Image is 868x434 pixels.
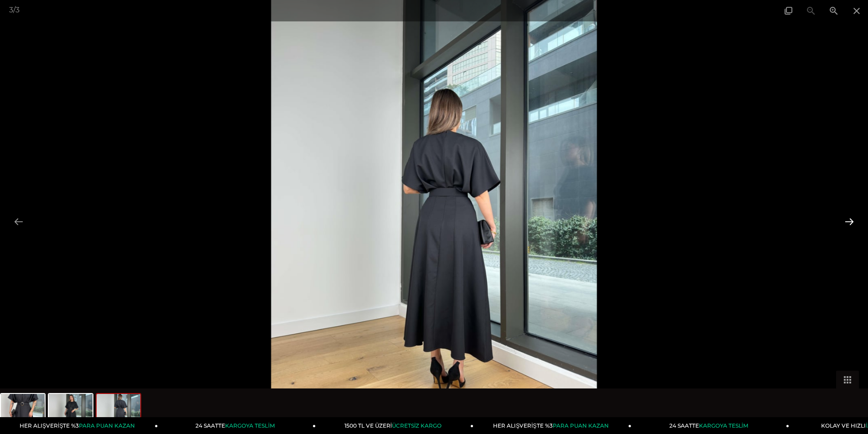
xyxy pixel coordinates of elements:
a: 24 SAATTEKARGOYA TESLİM [158,417,316,434]
span: 3 [9,5,13,14]
span: PARA PUAN KAZAN [79,422,135,429]
a: HER ALIŞVERİŞTE %3PARA PUAN KAZAN [473,417,631,434]
span: KARGOYA TESLİM [225,422,274,429]
button: Toggle thumbnails [836,371,859,388]
span: ÜCRETSİZ KARGO [392,422,442,429]
img: genis-kol-beli-kemerli-daril-kadin-siy-2d9-34.jpg [97,394,140,429]
img: genis-kol-beli-kemerli-daril-kadin-siy-2-43ce.jpg [1,394,45,429]
span: 3 [15,5,20,14]
span: KARGOYA TESLİM [699,422,748,429]
a: 24 SAATTEKARGOYA TESLİM [632,417,789,434]
a: 1500 TL VE ÜZERİÜCRETSİZ KARGO [316,417,473,434]
img: genis-kol-beli-kemerli-daril-kadin-siy-2e5-a8.jpg [49,394,92,429]
span: PARA PUAN KAZAN [553,422,609,429]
